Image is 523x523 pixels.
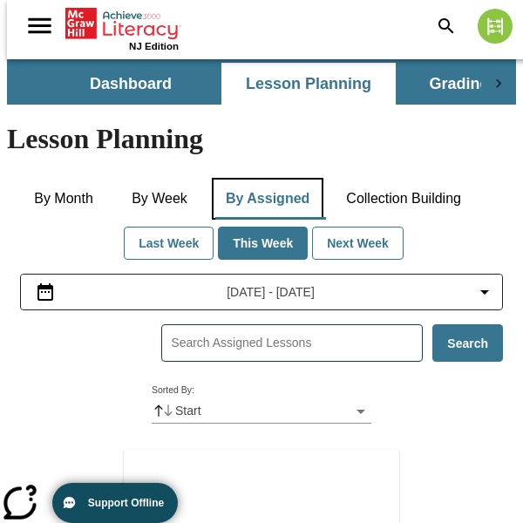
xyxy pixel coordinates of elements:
[425,5,467,47] button: Search
[432,324,503,362] button: Search
[65,4,179,51] div: Home
[481,63,516,105] div: Next Tabs
[7,59,516,105] div: SubNavbar
[7,123,516,155] h1: Lesson Planning
[28,282,495,302] button: Select the date range menu item
[227,283,315,302] span: [DATE] - [DATE]
[218,227,308,261] button: This Week
[20,178,107,220] button: By Month
[175,402,201,419] p: Start
[52,483,178,523] button: Support Offline
[152,384,194,397] label: Sorted By :
[65,6,179,41] a: Home
[116,178,203,220] button: By Week
[124,227,214,261] button: Last Week
[221,63,396,105] button: Lesson Planning
[332,178,475,220] button: Collection Building
[88,497,164,509] span: Support Offline
[44,63,218,105] button: Dashboard
[467,3,523,49] button: Select a new avatar
[312,227,404,261] button: Next Week
[212,178,323,220] button: By Assigned
[474,282,495,302] svg: Collapse Date Range Filter
[129,41,179,51] span: NJ Edition
[478,9,513,44] img: avatar image
[42,63,481,105] div: SubNavbar
[171,330,422,356] input: Search Assigned Lessons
